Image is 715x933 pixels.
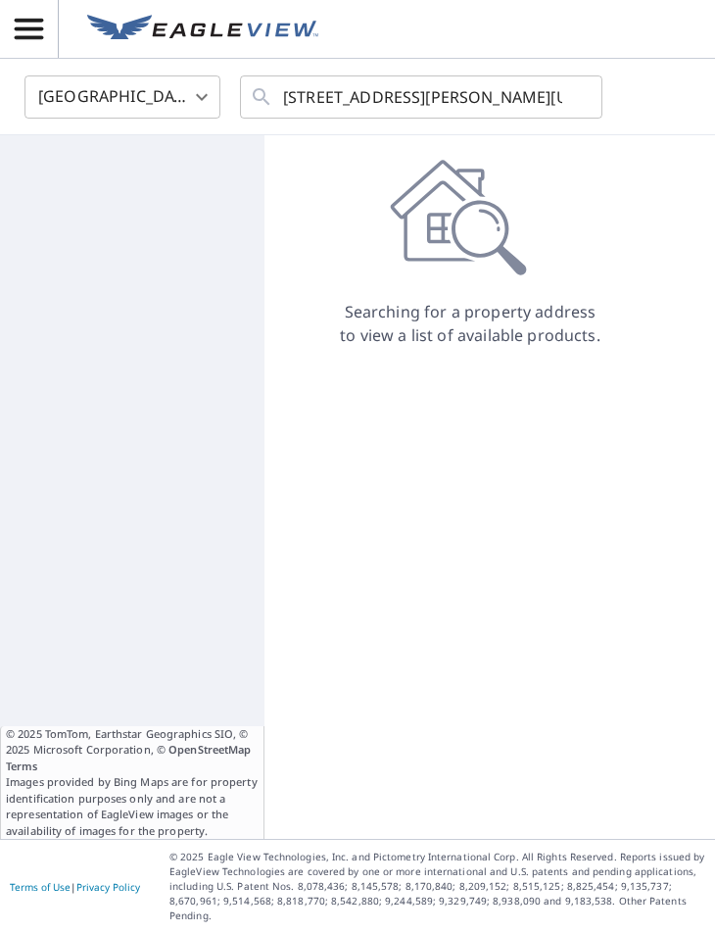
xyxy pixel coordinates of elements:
a: EV Logo [75,3,330,56]
span: © 2025 TomTom, Earthstar Geographics SIO, © 2025 Microsoft Corporation, © [6,726,259,775]
a: OpenStreetMap [168,742,251,757]
img: EV Logo [87,15,318,44]
a: Terms [6,759,38,773]
p: © 2025 Eagle View Technologies, Inc. and Pictometry International Corp. All Rights Reserved. Repo... [169,850,705,923]
p: | [10,881,140,893]
p: Searching for a property address to view a list of available products. [339,300,601,347]
div: [GEOGRAPHIC_DATA] [24,70,220,124]
a: Privacy Policy [76,880,140,894]
input: Search by address or latitude-longitude [283,70,562,124]
a: Terms of Use [10,880,71,894]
